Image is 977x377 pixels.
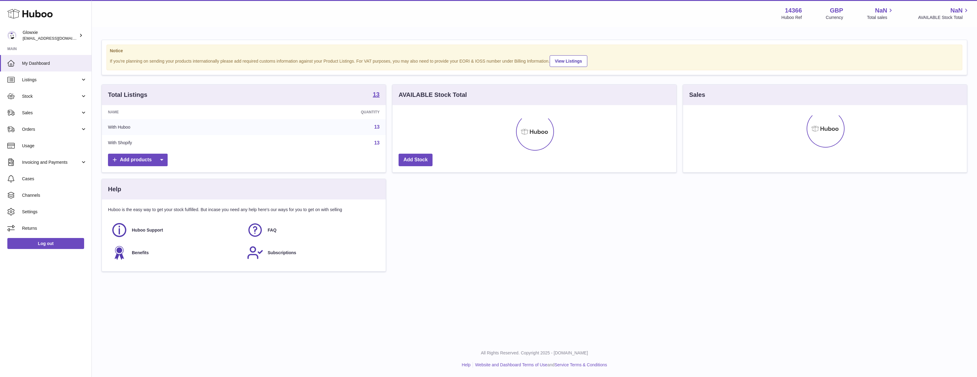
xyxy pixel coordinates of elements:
span: Stock [22,93,80,99]
div: If you're planning on sending your products internationally please add required customs informati... [110,54,959,67]
td: With Huboo [102,119,255,135]
span: Usage [22,143,87,149]
span: My Dashboard [22,60,87,66]
a: FAQ [247,222,377,238]
img: suraj@glowxie.com [7,31,17,40]
a: Subscriptions [247,244,377,261]
span: Subscriptions [268,250,296,256]
a: 13 [373,91,380,99]
h3: Sales [689,91,705,99]
p: Huboo is the easy way to get your stock fulfilled. But incase you need any help here's our ways f... [108,207,380,213]
a: NaN AVAILABLE Stock Total [918,6,970,20]
span: Channels [22,192,87,198]
th: Name [102,105,255,119]
a: Add Stock [399,154,433,166]
h3: Total Listings [108,91,147,99]
a: 13 [374,140,380,145]
span: Cases [22,176,87,182]
strong: 13 [373,91,380,97]
p: All Rights Reserved. Copyright 2025 - [DOMAIN_NAME] [97,350,972,356]
strong: 14366 [785,6,802,15]
td: With Shopify [102,135,255,151]
span: Total sales [867,15,894,20]
li: and [473,362,607,368]
div: Currency [826,15,843,20]
span: Settings [22,209,87,215]
strong: GBP [830,6,843,15]
a: Huboo Support [111,222,241,238]
span: Listings [22,77,80,83]
strong: Notice [110,48,959,54]
th: Quantity [255,105,386,119]
a: Service Terms & Conditions [555,362,607,367]
div: Glowxie [23,30,78,41]
span: [EMAIL_ADDRESS][DOMAIN_NAME] [23,36,90,41]
span: NaN [875,6,887,15]
span: AVAILABLE Stock Total [918,15,970,20]
div: Huboo Ref [782,15,802,20]
a: 13 [374,124,380,130]
span: Benefits [132,250,149,256]
span: Sales [22,110,80,116]
span: FAQ [268,227,277,233]
span: Returns [22,225,87,231]
a: Benefits [111,244,241,261]
h3: Help [108,185,121,193]
h3: AVAILABLE Stock Total [399,91,467,99]
span: NaN [950,6,963,15]
a: View Listings [550,55,587,67]
span: Invoicing and Payments [22,159,80,165]
a: Help [462,362,471,367]
a: Add products [108,154,168,166]
span: Huboo Support [132,227,163,233]
a: NaN Total sales [867,6,894,20]
a: Log out [7,238,84,249]
span: Orders [22,126,80,132]
a: Website and Dashboard Terms of Use [475,362,547,367]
